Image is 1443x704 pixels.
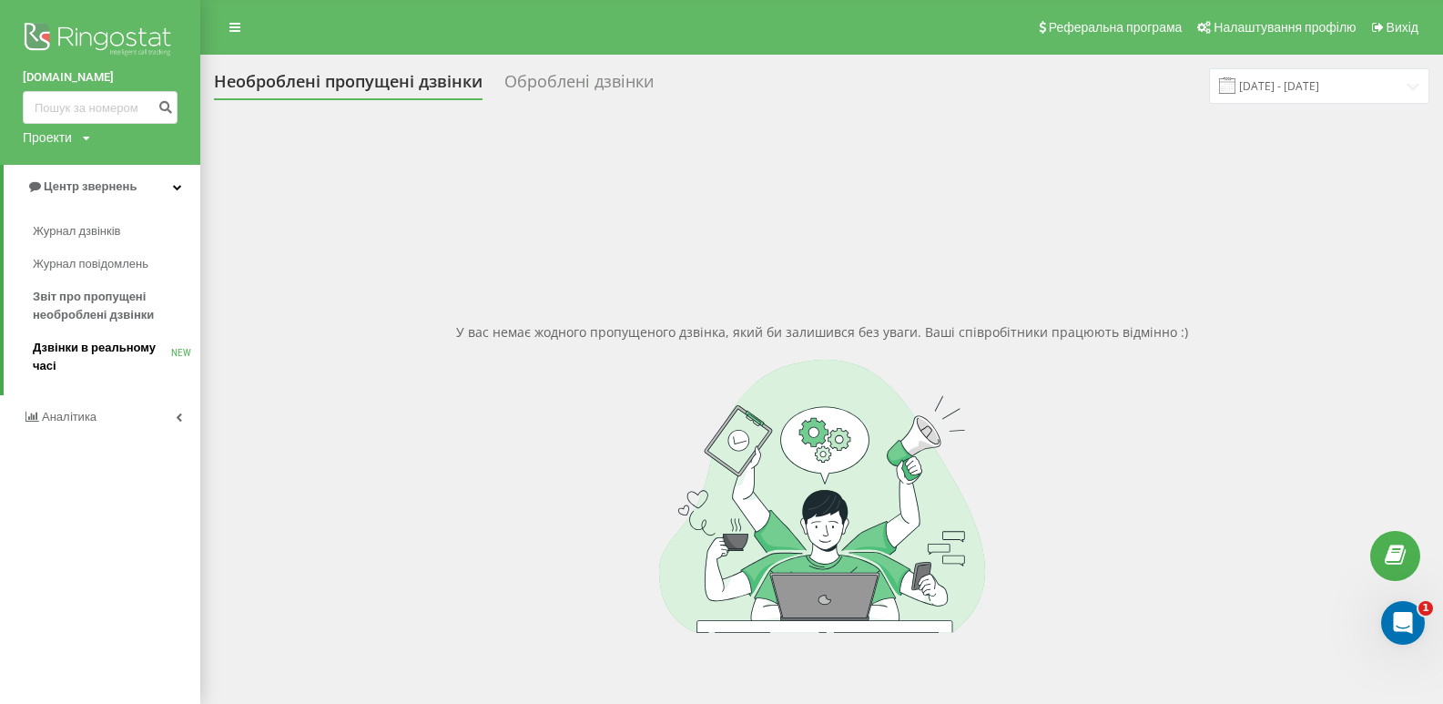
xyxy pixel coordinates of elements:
span: Реферальна програма [1049,20,1183,35]
span: Центр звернень [44,179,137,193]
span: Налаштування профілю [1214,20,1356,35]
div: Проекти [23,128,72,147]
a: Звіт про пропущені необроблені дзвінки [33,281,200,332]
span: Дзвінки в реальному часі [33,339,171,375]
span: Журнал дзвінків [33,222,120,240]
a: Центр звернень [4,165,200,209]
span: 1 [1418,601,1433,616]
div: Оброблені дзвінки [504,72,654,100]
a: [DOMAIN_NAME] [23,68,178,87]
a: Журнал дзвінків [33,215,200,248]
span: Журнал повідомлень [33,255,148,273]
a: Дзвінки в реальному часіNEW [33,332,200,383]
span: Аналiтика [42,410,97,423]
span: Звіт про пропущені необроблені дзвінки [33,288,191,324]
img: Ringostat logo [23,18,178,64]
input: Пошук за номером [23,91,178,124]
span: Вихід [1387,20,1418,35]
div: Необроблені пропущені дзвінки [214,72,483,100]
iframe: Intercom live chat [1381,601,1425,645]
a: Журнал повідомлень [33,248,200,281]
